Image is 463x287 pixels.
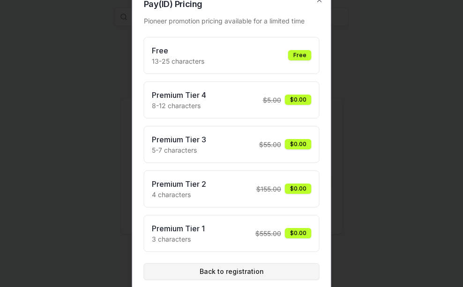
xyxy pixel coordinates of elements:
div: $0.00 [285,95,312,105]
span: $ 555.00 [255,228,281,238]
h3: Premium Tier 1 [152,223,205,234]
h3: Premium Tier 4 [152,89,206,101]
p: 4 characters [152,190,206,199]
h3: Premium Tier 2 [152,178,206,190]
button: Back to registration [144,263,320,280]
div: $0.00 [285,184,312,194]
p: 8-12 characters [152,101,206,110]
div: Pioneer promotion pricing available for a limited time [144,16,320,26]
div: $0.00 [285,228,312,238]
p: 5-7 characters [152,145,206,155]
p: 13-25 characters [152,56,204,66]
span: $ 5.00 [263,95,281,105]
h3: Premium Tier 3 [152,134,206,145]
div: Free [288,50,312,60]
h3: Free [152,45,204,56]
div: $0.00 [285,139,312,149]
span: $ 155.00 [256,184,281,194]
span: $ 55.00 [259,140,281,149]
p: 3 characters [152,234,205,244]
